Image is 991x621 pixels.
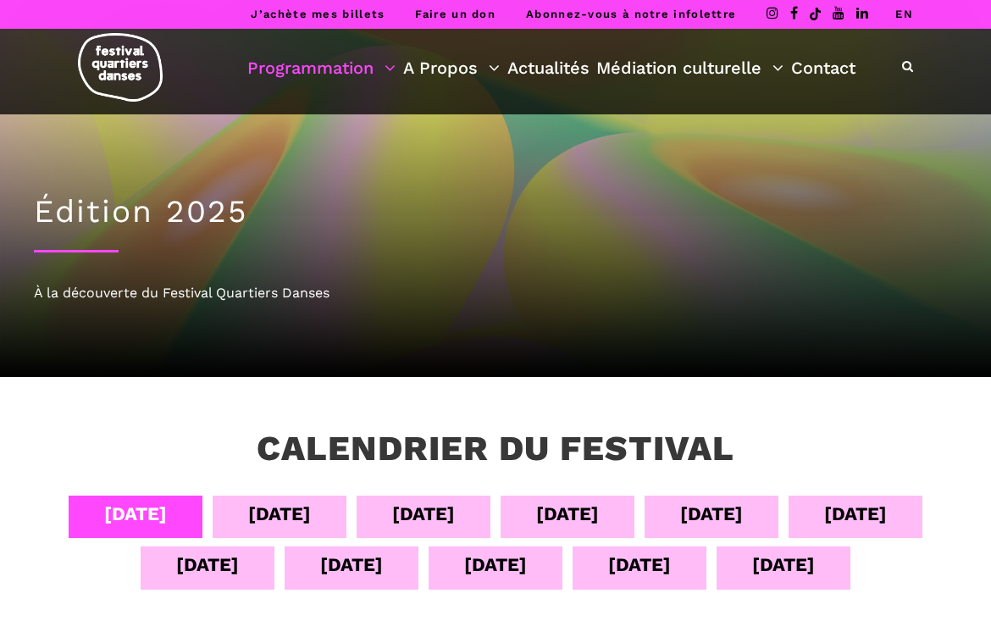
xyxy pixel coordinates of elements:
[596,53,783,82] a: Médiation culturelle
[680,499,743,529] div: [DATE]
[791,53,855,82] a: Contact
[34,193,957,230] h1: Édition 2025
[536,499,599,529] div: [DATE]
[392,499,455,529] div: [DATE]
[526,8,736,20] a: Abonnez-vous à notre infolettre
[251,8,385,20] a: J’achète mes billets
[415,8,495,20] a: Faire un don
[34,282,957,304] div: À la découverte du Festival Quartiers Danses
[78,33,163,102] img: logo-fqd-med
[104,499,167,529] div: [DATE]
[464,550,527,579] div: [DATE]
[257,428,734,470] h3: Calendrier du festival
[176,550,239,579] div: [DATE]
[320,550,383,579] div: [DATE]
[608,550,671,579] div: [DATE]
[752,550,815,579] div: [DATE]
[824,499,887,529] div: [DATE]
[248,499,311,529] div: [DATE]
[507,53,590,82] a: Actualités
[403,53,500,82] a: A Propos
[895,8,913,20] a: EN
[247,53,396,82] a: Programmation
